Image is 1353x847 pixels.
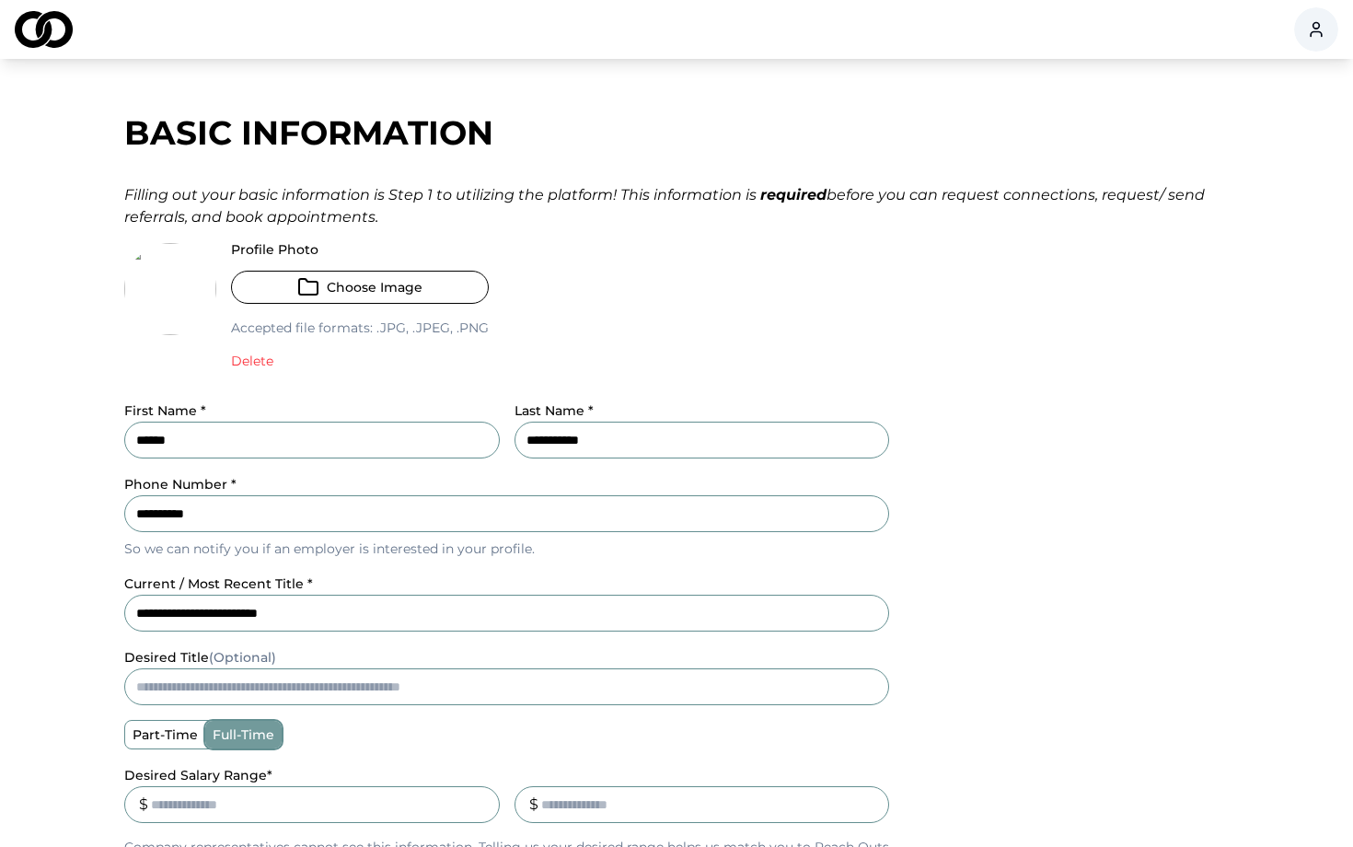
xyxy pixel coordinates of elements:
label: Profile Photo [231,243,489,256]
label: First Name * [124,402,206,419]
img: logo [15,11,73,48]
strong: required [760,186,827,203]
label: _ [515,767,521,783]
img: 45f77e79-0f0d-4054-a5eb-604fcc2f10eb [124,243,216,335]
p: So we can notify you if an employer is interested in your profile. [124,540,889,558]
div: Filling out your basic information is Step 1 to utilizing the platform! This information is befor... [124,184,1229,228]
span: (Optional) [209,649,276,666]
div: $ [139,794,148,816]
button: Choose Image [231,271,489,304]
button: Delete [231,352,273,370]
label: full-time [205,721,282,748]
label: Phone Number * [124,476,237,493]
label: desired title [124,649,276,666]
div: $ [529,794,538,816]
label: part-time [125,721,205,748]
div: Basic Information [124,114,1229,151]
label: Last Name * [515,402,594,419]
span: .jpg, .jpeg, .png [373,319,489,336]
label: Desired Salary Range * [124,767,272,783]
p: Accepted file formats: [231,319,489,337]
label: current / most recent title * [124,575,313,592]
